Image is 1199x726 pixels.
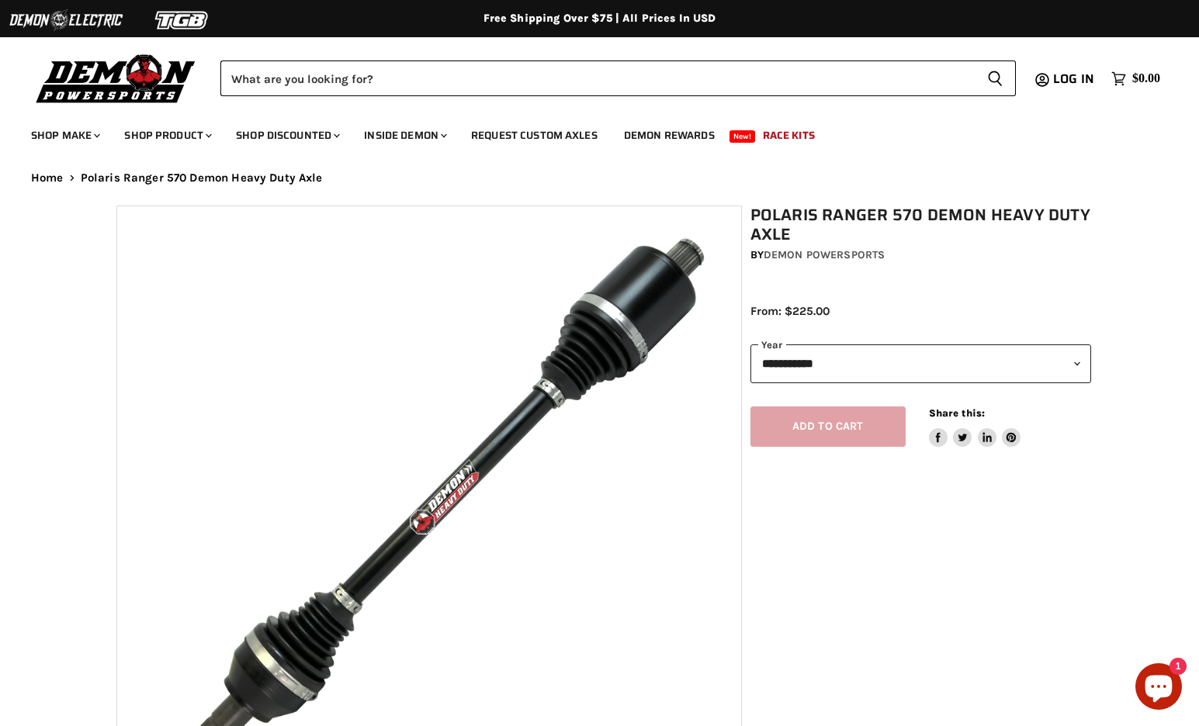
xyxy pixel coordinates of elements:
[729,130,756,143] span: New!
[750,247,1092,264] div: by
[19,119,109,151] a: Shop Make
[929,407,985,419] span: Share this:
[459,119,609,151] a: Request Custom Axles
[113,119,221,151] a: Shop Product
[220,60,975,96] input: Search
[19,113,1156,151] ul: Main menu
[764,248,885,261] a: Demon Powersports
[612,119,726,151] a: Demon Rewards
[124,5,241,35] img: TGB Logo 2
[751,119,826,151] a: Race Kits
[1104,67,1168,90] a: $0.00
[224,119,349,151] a: Shop Discounted
[1132,71,1160,86] span: $0.00
[929,406,1021,448] aside: Share this:
[352,119,456,151] a: Inside Demon
[1046,72,1104,86] a: Log in
[750,206,1092,244] h1: Polaris Ranger 570 Demon Heavy Duty Axle
[750,344,1092,382] select: year
[1053,69,1094,88] span: Log in
[31,171,64,185] a: Home
[8,5,124,35] img: Demon Electric Logo 2
[1131,663,1187,714] inbox-online-store-chat: Shopify online store chat
[81,171,323,185] span: Polaris Ranger 570 Demon Heavy Duty Axle
[31,50,201,105] img: Demon Powersports
[975,60,1016,96] button: Search
[220,60,1016,96] form: Product
[750,304,830,318] span: From: $225.00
